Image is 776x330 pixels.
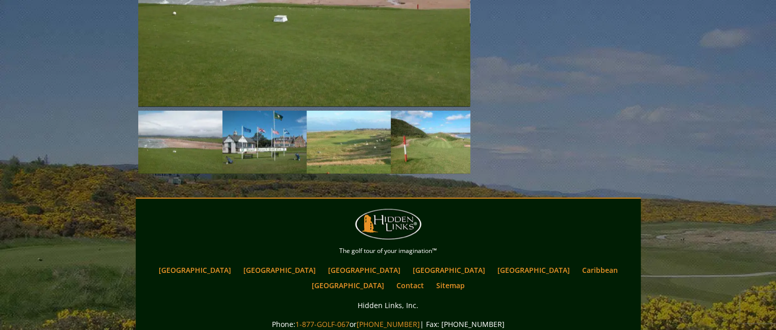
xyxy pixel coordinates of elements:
[138,317,638,330] p: Phone: or | Fax: [PHONE_NUMBER]
[307,277,389,292] a: [GEOGRAPHIC_DATA]
[295,319,349,328] a: 1-877-GOLF-067
[138,298,638,311] p: Hidden Links, Inc.
[238,263,321,277] a: [GEOGRAPHIC_DATA]
[408,263,490,277] a: [GEOGRAPHIC_DATA]
[391,277,429,292] a: Contact
[431,277,470,292] a: Sitemap
[138,245,638,257] p: The golf tour of your imagination™
[154,263,236,277] a: [GEOGRAPHIC_DATA]
[357,319,420,328] a: [PHONE_NUMBER]
[492,263,575,277] a: [GEOGRAPHIC_DATA]
[323,263,406,277] a: [GEOGRAPHIC_DATA]
[577,263,623,277] a: Caribbean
